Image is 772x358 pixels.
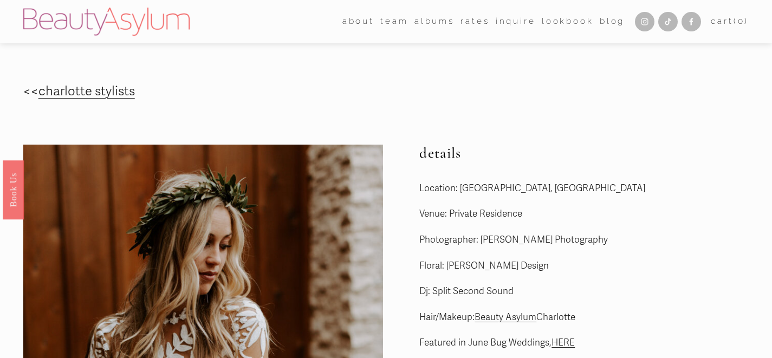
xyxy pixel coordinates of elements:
[600,14,625,30] a: Blog
[711,14,749,29] a: 0 items in cart
[419,180,749,197] p: Location: [GEOGRAPHIC_DATA], [GEOGRAPHIC_DATA]
[419,145,749,162] h2: details
[23,80,231,103] p: <<
[3,160,24,219] a: Book Us
[419,232,749,249] p: Photographer: [PERSON_NAME] Photography
[658,12,678,31] a: TikTok
[414,14,455,30] a: albums
[419,309,749,326] p: Hair/Makeup: Charlotte
[38,83,135,99] a: charlotte stylists
[475,311,536,323] a: Beauty Asylum
[552,337,575,348] a: HERE
[342,14,374,30] a: folder dropdown
[23,8,190,36] img: Beauty Asylum | Bridal Hair &amp; Makeup Charlotte &amp; Atlanta
[682,12,701,31] a: Facebook
[419,283,749,300] p: Dj: Split Second Sound
[542,14,594,30] a: Lookbook
[460,14,489,30] a: Rates
[734,16,749,26] span: ( )
[419,335,749,352] p: Featured in June Bug Weddings,
[419,206,749,223] p: Venue: Private Residence
[738,16,745,26] span: 0
[419,258,749,275] p: Floral: [PERSON_NAME] Design
[496,14,536,30] a: Inquire
[635,12,654,31] a: Instagram
[380,14,408,29] span: team
[342,14,374,29] span: about
[380,14,408,30] a: folder dropdown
